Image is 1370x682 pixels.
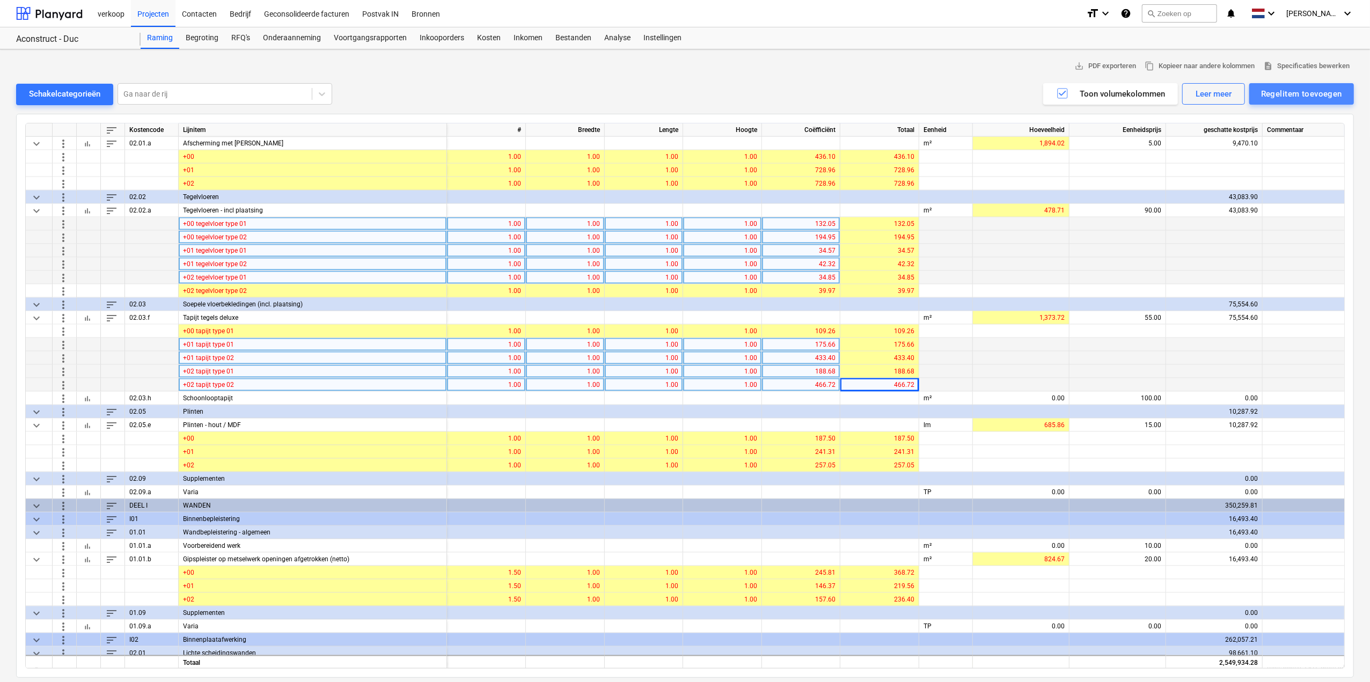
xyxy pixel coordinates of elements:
div: DEEL I [125,499,179,512]
div: 02.03 [125,298,179,311]
div: 1.00 [530,244,600,258]
div: 1.00 [530,338,600,351]
div: +00 [179,566,447,580]
div: Totaal [840,123,919,137]
span: sort [105,472,118,485]
span: sort [105,499,118,512]
div: Afscherming met [PERSON_NAME] [179,137,447,150]
div: 01.01.b [125,553,179,566]
a: Inkooporders [413,27,471,49]
div: m² [919,539,973,553]
div: I01 [125,512,179,526]
span: bar_chart [83,421,92,429]
div: 728.96 [766,177,836,190]
span: more_vert [57,512,70,525]
div: Kosten [471,27,507,49]
div: Analyse [598,27,637,49]
span: more_vert [57,432,70,445]
div: Binnenbepleistering [179,512,447,526]
div: 175.66 [845,338,914,351]
div: Onderaanneming [257,27,327,49]
span: keyboard_arrow_down [30,298,43,311]
span: search [1147,9,1155,18]
div: m² [919,311,973,325]
span: sort [105,633,118,646]
div: 1.00 [687,217,757,231]
div: Tegelvloeren - incl plaatsing [179,204,447,217]
span: sort [105,190,118,203]
div: 1.00 [687,338,757,351]
span: bar_chart [83,622,92,630]
div: 02.02 [125,190,179,204]
i: notifications [1226,7,1236,20]
div: 1.00 [530,231,600,244]
div: Lengte [605,123,683,137]
div: 1.00 [609,258,678,271]
div: TP [919,620,973,633]
div: 90.00 [1074,204,1161,217]
span: more_vert [57,405,70,418]
div: 1.00 [609,351,678,365]
div: +02 tegelvloer type 01 [179,271,447,284]
div: +00 tegelvloer type 01 [179,217,447,231]
span: more_vert [57,620,70,633]
div: +01 [179,445,447,459]
button: Schakelcategorieën [16,84,113,105]
div: geschatte kostprijs [1166,123,1263,137]
div: 55.00 [1074,311,1161,325]
span: more_vert [57,177,70,190]
span: more_vert [57,566,70,579]
span: sort [105,204,118,217]
div: Tegelvloeren [179,190,447,204]
button: Leer meer [1182,83,1245,105]
span: more_vert [57,486,70,498]
span: more_vert [57,284,70,297]
span: more_vert [57,499,70,512]
div: 194.95 [766,231,836,244]
span: sort [105,137,118,150]
span: more_vert [57,472,70,485]
div: 1.00 [451,231,521,244]
div: RFQ's [225,27,257,49]
div: 02.09.a [125,486,179,499]
div: Tapijt tegels deluxe [179,311,447,325]
span: PDF exporteren [1074,60,1136,72]
span: more_vert [57,351,70,364]
div: Schoonlooptapijt [179,392,447,405]
div: 1.00 [609,284,678,298]
div: Varia [179,486,447,499]
a: Instellingen [637,27,688,49]
div: Breedte [526,123,605,137]
div: +02 [179,177,447,190]
span: more_vert [57,606,70,619]
button: Toon volumekolommen [1043,83,1178,105]
div: 42.32 [845,258,914,271]
div: +02 [179,459,447,472]
span: keyboard_arrow_down [30,419,43,431]
span: sort [105,553,118,566]
div: 1.00 [451,271,521,284]
div: Regelitem toevoegen [1261,87,1342,101]
div: +00 [179,150,447,164]
span: keyboard_arrow_down [30,606,43,619]
button: Zoeken op [1142,4,1217,23]
span: more_vert [57,338,70,351]
div: 1.00 [451,164,521,177]
div: Eenheidsprijs [1069,123,1166,137]
span: more_vert [57,459,70,472]
div: 1.00 [530,284,600,298]
div: +01 tapijt type 01 [179,338,447,351]
div: +01 tegelvloer type 02 [179,258,447,271]
span: bar_chart [83,488,92,496]
span: bar_chart [83,139,92,148]
div: 01.01.a [125,539,179,553]
div: 02.05 [125,405,179,419]
button: Kopieer naar andere kolommen [1140,58,1259,75]
div: 1.00 [687,258,757,271]
div: 43,083.90 [1170,204,1258,217]
div: Binnenplaatafwerking [179,633,447,647]
div: 1.00 [530,177,600,190]
div: 39.97 [766,284,836,298]
span: sort [105,606,118,619]
span: sort [105,123,118,136]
